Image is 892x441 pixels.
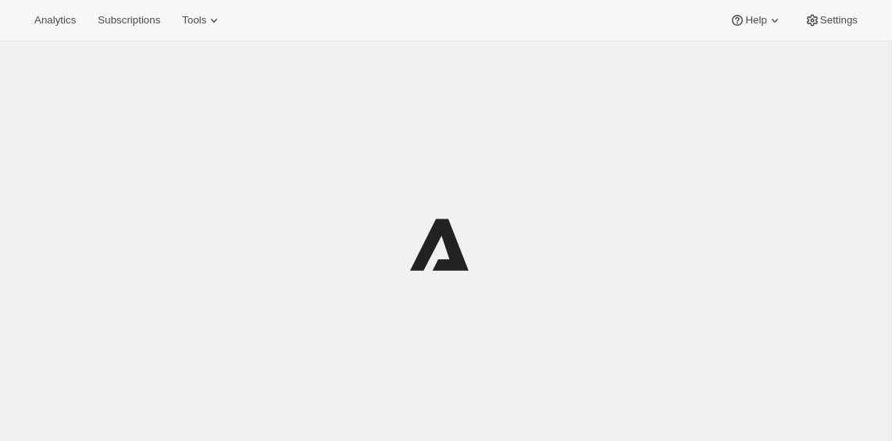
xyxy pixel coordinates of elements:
button: Help [720,9,791,31]
span: Tools [182,14,206,27]
span: Help [745,14,766,27]
button: Tools [173,9,231,31]
span: Settings [820,14,858,27]
span: Subscriptions [98,14,160,27]
button: Subscriptions [88,9,169,31]
span: Analytics [34,14,76,27]
button: Settings [795,9,867,31]
button: Analytics [25,9,85,31]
